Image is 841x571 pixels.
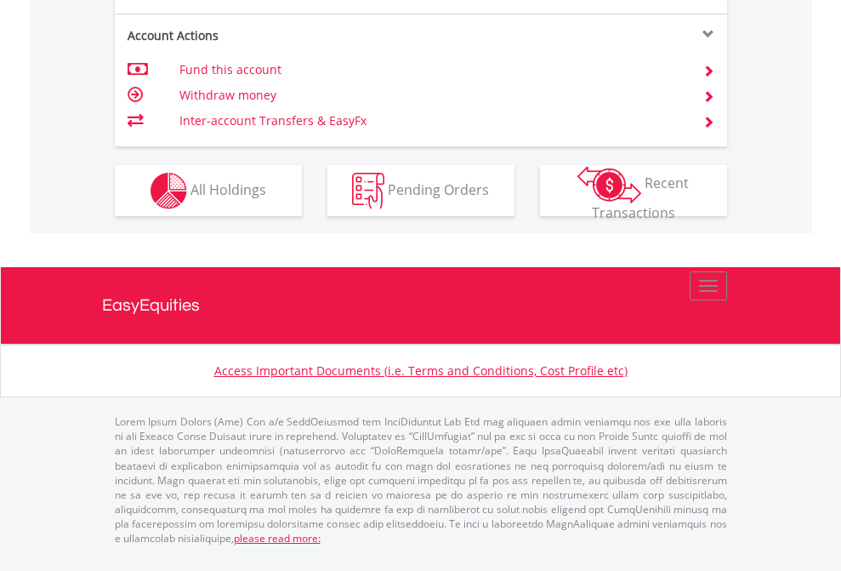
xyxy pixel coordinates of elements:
[179,83,682,108] td: Withdraw money
[115,165,302,216] button: All Holdings
[115,414,727,545] p: Lorem Ipsum Dolors (Ame) Con a/e SeddOeiusmod tem InciDiduntut Lab Etd mag aliquaen admin veniamq...
[151,173,187,209] img: holdings-wht.png
[388,180,489,198] span: Pending Orders
[234,531,321,545] a: please read more:
[179,108,682,134] td: Inter-account Transfers & EasyFx
[327,165,514,216] button: Pending Orders
[102,267,740,344] a: EasyEquities
[179,57,682,83] td: Fund this account
[115,27,421,44] div: Account Actions
[352,173,384,209] img: pending_instructions-wht.png
[577,166,641,203] img: transactions-zar-wht.png
[540,165,727,216] button: Recent Transactions
[214,363,628,379] a: Access Important Documents (i.e. Terms and Conditions, Cost Profile etc)
[190,180,266,198] span: All Holdings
